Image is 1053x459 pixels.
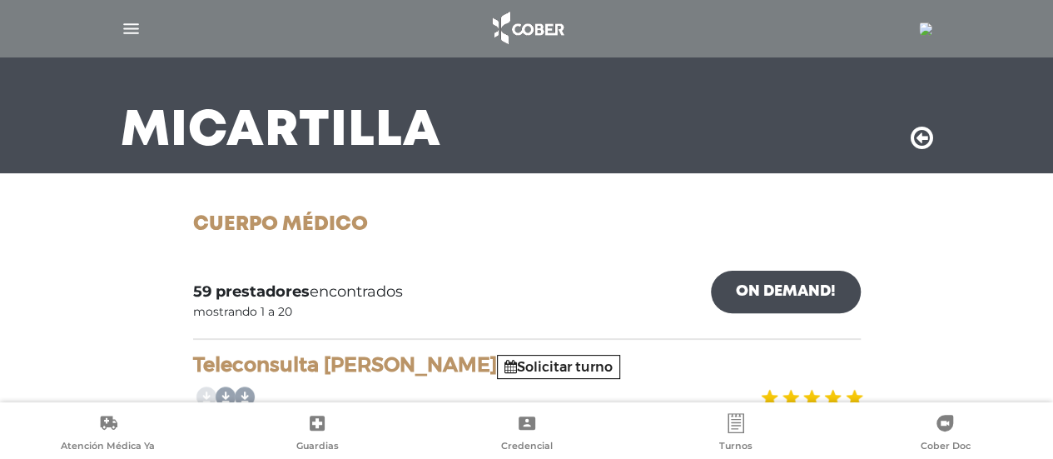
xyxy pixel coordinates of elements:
a: Solicitar turno [504,359,613,375]
a: Turnos [631,413,840,456]
b: 59 prestadores [193,282,310,301]
a: Cober Doc [841,413,1050,456]
a: On Demand! [711,271,861,313]
span: Credencial [501,440,553,455]
img: 24613 [919,22,932,36]
h3: Mi Cartilla [121,110,441,153]
span: Cober Doc [920,440,970,455]
a: Atención Médica Ya [3,413,212,456]
a: Guardias [212,413,421,456]
div: mostrando 1 a 20 [193,303,292,321]
img: Cober_menu-lines-white.svg [121,18,142,39]
h4: Teleconsulta [PERSON_NAME] [193,353,861,377]
span: Turnos [719,440,752,455]
img: logo_cober_home-white.png [484,8,571,48]
span: encontrados [193,281,403,303]
span: Guardias [296,440,339,455]
span: Atención Médica Ya [61,440,155,455]
h1: Cuerpo Médico [193,213,861,237]
img: estrellas_badge.png [758,379,863,417]
a: Credencial [422,413,631,456]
